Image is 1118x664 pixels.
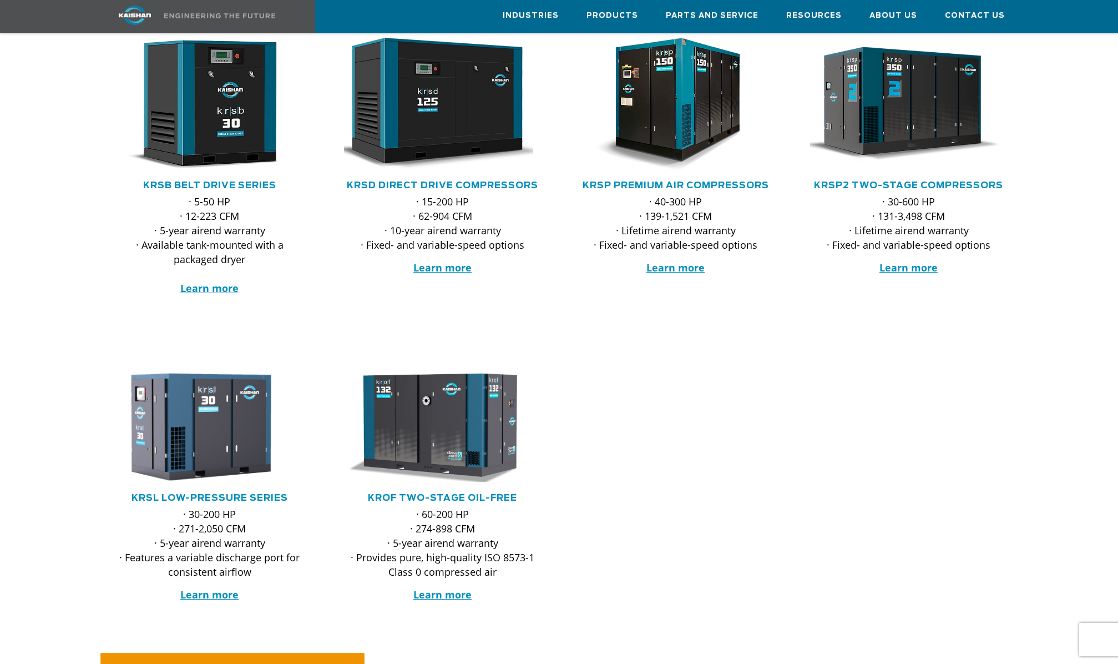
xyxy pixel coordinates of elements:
[577,194,775,252] p: · 40-300 HP · 139-1,521 CFM · Lifetime airend warranty · Fixed- and variable-speed options
[180,588,239,601] a: Learn more
[569,38,766,171] img: krsp150
[111,370,308,484] div: krsl30
[583,181,769,190] a: KRSP Premium Air Compressors
[344,38,542,171] div: krsd125
[869,1,917,31] a: About Us
[344,370,542,484] div: krof132
[879,261,938,274] a: Learn more
[103,38,300,171] img: krsb30
[802,38,999,171] img: krsp350
[666,1,758,31] a: Parts and Service
[810,194,1008,252] p: · 30-600 HP · 131-3,498 CFM · Lifetime airend warranty · Fixed- and variable-speed options
[347,181,538,190] a: KRSD Direct Drive Compressors
[103,370,300,484] img: krsl30
[945,9,1005,22] span: Contact Us
[368,494,517,502] a: KROF TWO-STAGE OIL-FREE
[111,507,308,579] p: · 30-200 HP · 271-2,050 CFM · 5-year airend warranty · Features a variable discharge port for con...
[413,261,472,274] a: Learn more
[93,6,176,25] img: kaishan logo
[143,181,276,190] a: KRSB Belt Drive Series
[336,370,533,484] img: krof132
[111,38,308,171] div: krsb30
[810,38,1008,171] div: krsp350
[344,507,542,579] p: · 60-200 HP · 274-898 CFM · 5-year airend warranty · Provides pure, high-quality ISO 8573-1 Class...
[786,9,842,22] span: Resources
[336,38,533,171] img: krsd125
[869,9,917,22] span: About Us
[503,1,559,31] a: Industries
[131,494,288,502] a: KRSL Low-Pressure Series
[503,9,559,22] span: Industries
[180,281,239,295] a: Learn more
[111,194,308,295] p: · 5-50 HP · 12-223 CFM · 5-year airend warranty · Available tank-mounted with a packaged dryer
[786,1,842,31] a: Resources
[814,181,1003,190] a: KRSP2 Two-Stage Compressors
[666,9,758,22] span: Parts and Service
[164,13,275,18] img: Engineering the future
[344,194,542,252] p: · 15-200 HP · 62-904 CFM · 10-year airend warranty · Fixed- and variable-speed options
[413,588,472,601] a: Learn more
[945,1,1005,31] a: Contact Us
[586,1,638,31] a: Products
[577,38,775,171] div: krsp150
[646,261,705,274] a: Learn more
[586,9,638,22] span: Products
